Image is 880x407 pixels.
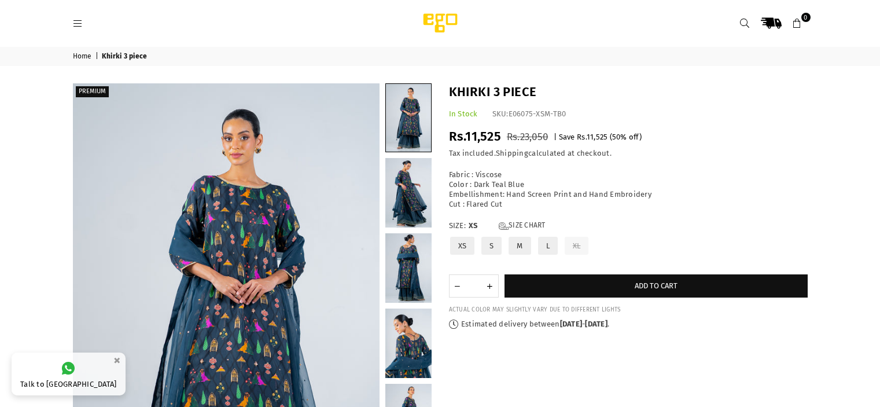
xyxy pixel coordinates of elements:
[564,236,590,256] label: XL
[612,133,621,141] span: 50
[735,13,756,34] a: Search
[449,320,808,329] p: Estimated delivery between - .
[95,52,100,61] span: |
[449,83,808,101] h1: Khirki 3 piece
[505,274,808,298] button: Add to cart
[537,236,559,256] label: L
[469,221,492,231] span: XS
[73,52,94,61] a: Home
[577,133,607,141] span: Rs.11,525
[449,306,808,314] div: ACTUAL COLOR MAY SLIGHTLY VARY DUE TO DIFFERENT LIGHTS
[12,353,126,395] a: Talk to [GEOGRAPHIC_DATA]
[509,110,566,119] span: E06075-XSM-TB0
[480,236,503,256] label: S
[801,13,811,22] span: 0
[585,320,607,328] time: [DATE]
[449,274,499,298] quantity-input: Quantity
[610,133,642,141] span: ( % off)
[64,47,816,66] nav: breadcrumbs
[102,52,149,61] span: Khirki 3 piece
[787,13,808,34] a: 0
[507,236,532,256] label: M
[68,19,89,27] a: Menu
[449,221,808,231] label: Size:
[449,236,476,256] label: XS
[507,131,548,143] span: Rs.23,050
[559,133,575,141] span: Save
[449,149,808,159] div: Tax included. calculated at checkout.
[635,281,678,290] span: Add to cart
[554,133,557,141] span: |
[492,110,566,120] div: SKU:
[449,170,808,210] div: Fabric : Viscose Color : Dark Teal Blue Embellishment: Hand Screen Print and Hand Embroidery Cut ...
[110,351,124,370] button: ×
[499,221,546,231] a: Size Chart
[449,110,478,119] span: In Stock
[391,12,489,35] img: Ego
[76,86,109,97] label: PREMIUM
[496,149,528,158] a: Shipping
[449,129,501,145] span: Rs.11,525
[560,320,583,328] time: [DATE]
